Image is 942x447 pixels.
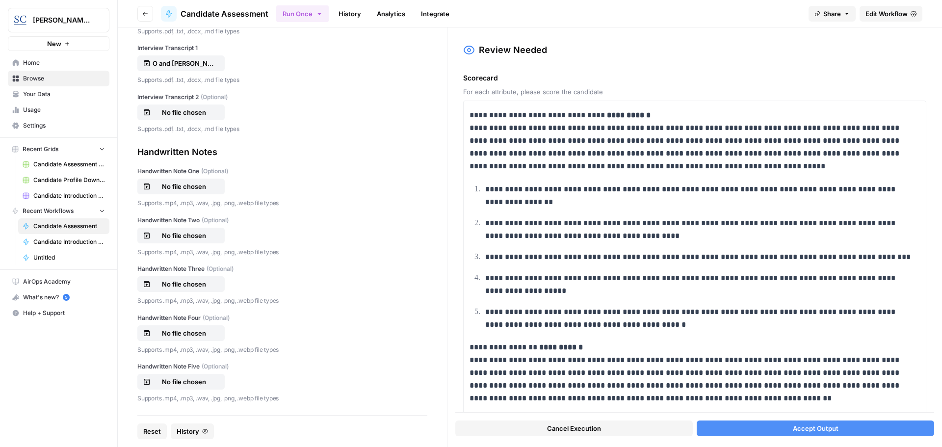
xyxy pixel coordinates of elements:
[547,423,601,433] span: Cancel Execution
[23,277,105,286] span: AirOps Academy
[203,314,230,322] span: (Optional)
[415,6,455,22] a: Integrate
[697,421,934,436] button: Accept Output
[8,118,109,133] a: Settings
[23,58,105,67] span: Home
[153,58,215,68] p: O and [PERSON_NAME] deeper UCBC dive transcript.docx
[33,237,105,246] span: Candidate Introduction and Profile
[137,264,427,273] label: Handwritten Note Three
[8,290,109,305] div: What's new?
[137,325,225,341] button: No file chosen
[23,74,105,83] span: Browse
[23,121,105,130] span: Settings
[23,309,105,317] span: Help + Support
[153,231,215,240] p: No file chosen
[8,71,109,86] a: Browse
[171,423,214,439] button: History
[8,289,109,305] button: What's new? 5
[137,216,427,225] label: Handwritten Note Two
[479,43,547,57] h2: Review Needed
[137,345,427,355] p: Supports .mp4, .mp3, .wav, .jpg, .png, .webp file types
[137,179,225,194] button: No file chosen
[33,176,105,184] span: Candidate Profile Download Sheet
[177,426,199,436] span: History
[153,377,215,387] p: No file chosen
[865,9,908,19] span: Edit Workflow
[8,142,109,157] button: Recent Grids
[153,182,215,191] p: No file chosen
[137,105,225,120] button: No file chosen
[793,423,838,433] span: Accept Output
[8,55,109,71] a: Home
[18,188,109,204] a: Candidate Introduction Download Sheet
[47,39,61,49] span: New
[137,26,427,36] p: Supports .pdf, .txt, .docx, .md file types
[8,8,109,32] button: Workspace: Stanton Chase Nashville
[23,145,58,154] span: Recent Grids
[63,294,70,301] a: 5
[153,107,215,117] p: No file chosen
[153,328,215,338] p: No file chosen
[137,228,225,243] button: No file chosen
[823,9,841,19] span: Share
[201,167,228,176] span: (Optional)
[33,222,105,231] span: Candidate Assessment
[137,394,427,403] p: Supports .mp4, .mp3, .wav, .jpg, .png, .webp file types
[8,274,109,289] a: AirOps Academy
[23,105,105,114] span: Usage
[161,6,268,22] a: Candidate Assessment
[153,279,215,289] p: No file chosen
[8,36,109,51] button: New
[137,93,427,102] label: Interview Transcript 2
[181,8,268,20] span: Candidate Assessment
[333,6,367,22] a: History
[463,73,926,83] span: Scorecard
[137,198,427,208] p: Supports .mp4, .mp3, .wav, .jpg, .png, .webp file types
[23,207,74,215] span: Recent Workflows
[137,374,225,390] button: No file chosen
[137,124,427,134] p: Supports .pdf, .txt, .docx, .md file types
[18,157,109,172] a: Candidate Assessment Download Sheet
[137,167,427,176] label: Handwritten Note One
[207,264,234,273] span: (Optional)
[23,90,105,99] span: Your Data
[137,44,427,53] label: Interview Transcript 1
[809,6,856,22] button: Share
[137,55,225,71] button: O and [PERSON_NAME] deeper UCBC dive transcript.docx
[202,362,229,371] span: (Optional)
[137,276,225,292] button: No file chosen
[137,145,427,159] div: Handwritten Notes
[11,11,29,29] img: Stanton Chase Nashville Logo
[18,218,109,234] a: Candidate Assessment
[137,247,427,257] p: Supports .mp4, .mp3, .wav, .jpg, .png, .webp file types
[65,295,67,300] text: 5
[202,216,229,225] span: (Optional)
[8,86,109,102] a: Your Data
[860,6,922,22] a: Edit Workflow
[33,191,105,200] span: Candidate Introduction Download Sheet
[455,421,693,436] button: Cancel Execution
[8,102,109,118] a: Usage
[371,6,411,22] a: Analytics
[137,296,427,306] p: Supports .mp4, .mp3, .wav, .jpg, .png, .webp file types
[18,250,109,265] a: Untitled
[137,423,167,439] button: Reset
[8,305,109,321] button: Help + Support
[33,160,105,169] span: Candidate Assessment Download Sheet
[18,234,109,250] a: Candidate Introduction and Profile
[463,87,926,97] span: For each attribute, please score the candidate
[201,93,228,102] span: (Optional)
[137,362,427,371] label: Handwritten Note Five
[33,15,92,25] span: [PERSON_NAME] [GEOGRAPHIC_DATA]
[33,253,105,262] span: Untitled
[137,314,427,322] label: Handwritten Note Four
[8,204,109,218] button: Recent Workflows
[18,172,109,188] a: Candidate Profile Download Sheet
[276,5,329,22] button: Run Once
[143,426,161,436] span: Reset
[137,75,427,85] p: Supports .pdf, .txt, .docx, .md file types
